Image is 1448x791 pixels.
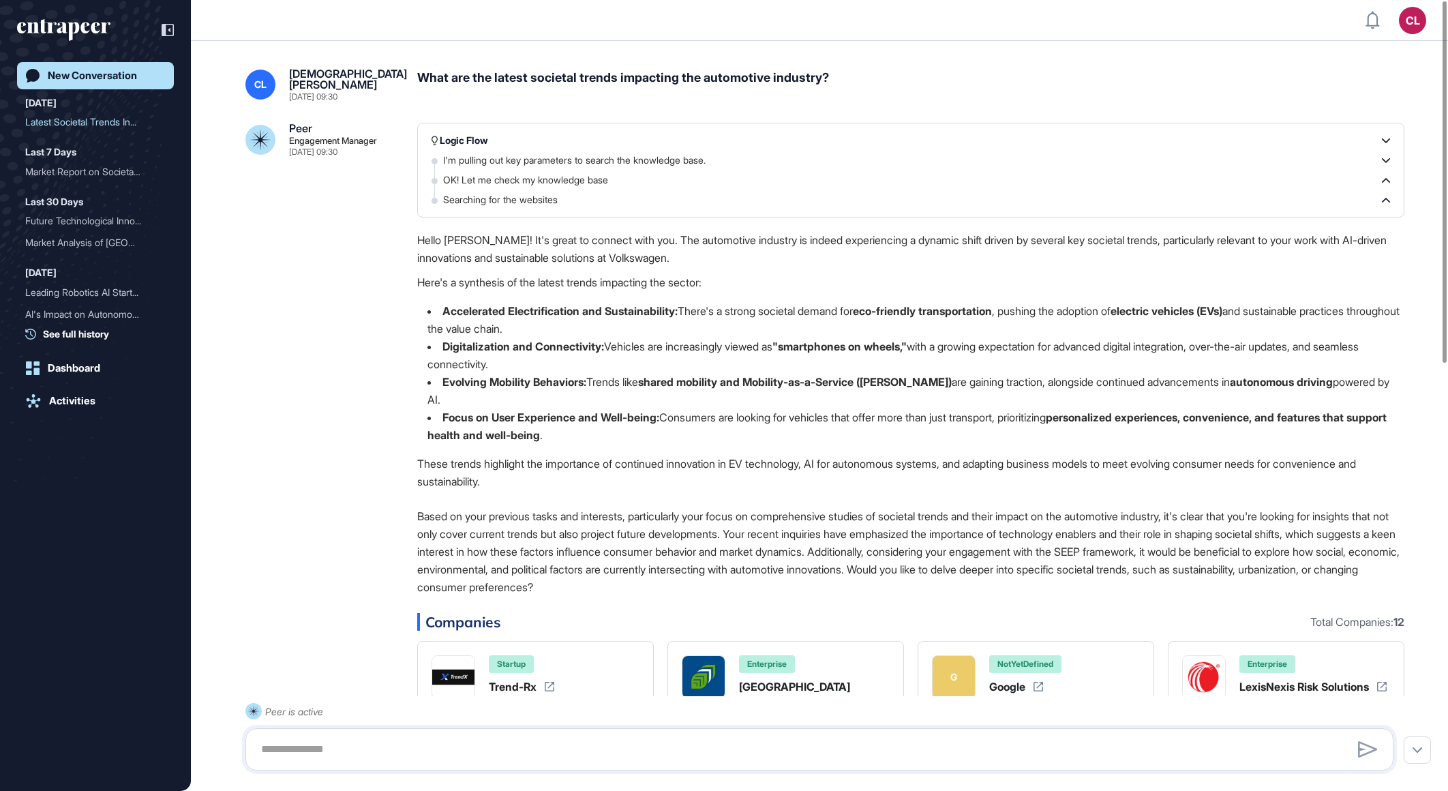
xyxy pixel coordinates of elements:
div: Total Companies: [1310,616,1404,627]
p: These trends highlight the importance of continued innovation in EV technology, AI for autonomous... [417,455,1404,490]
div: Market Analysis of [GEOGRAPHIC_DATA]'... [25,232,155,254]
div: Peer is active [265,703,323,720]
div: [DATE] 09:30 [289,93,337,101]
div: [GEOGRAPHIC_DATA] [739,681,850,692]
b: 12 [1393,615,1404,629]
p: I'm pulling out key parameters to search the knowledge base. [443,153,719,167]
div: Activities [49,395,95,407]
div: AI's Impact on Autonomous Driving in the Automotive Industry [25,303,166,325]
div: entrapeer-logo [17,19,110,41]
div: Market Report on Societal Trends [25,161,166,183]
div: What are the latest societal trends impacting the automotive industry? [417,68,1404,101]
div: Last 7 Days [25,144,76,160]
li: Consumers are looking for vehicles that offer more than just transport, prioritizing . [417,408,1404,444]
div: Engagement Manager [289,136,377,145]
p: Hello [PERSON_NAME]! It's great to connect with you. The automotive industry is indeed experienci... [417,231,1404,267]
strong: electric vehicles (EVs) [1111,304,1222,318]
div: Future Technological Innovations in the Automotive Industry by 2035 [25,210,166,232]
div: Leading Robotics AI Startups in the USA [25,282,166,303]
div: Trend-Rx [489,681,537,692]
strong: Focus on User Experience and Well-being: [442,411,659,424]
strong: shared mobility and Mobility-as-a-Service ([PERSON_NAME]) [638,375,952,389]
a: Activities [17,387,174,415]
img: Trend-Rx-logo [432,656,474,698]
li: Trends like are gaining traction, alongside continued advancements in powered by AI. [417,373,1404,408]
div: Market Analysis of Japan's Automotive Industry and Related Technologies: Trends, Key Players, and... [25,232,166,254]
span: CL [254,79,267,90]
div: Peer [289,123,312,134]
div: NotYetDefined [989,655,1061,673]
a: Dashboard [17,355,174,382]
span: See full history [43,327,109,341]
li: There's a strong societal demand for , pushing the adoption of and sustainable practices througho... [417,302,1404,338]
div: Leading Robotics AI Start... [25,282,155,303]
div: AI's Impact on Autonomous... [25,303,155,325]
p: Searching for the websites [443,193,571,207]
div: Companies [417,613,1404,631]
div: Enterprise [1239,655,1295,673]
p: OK! Let me check my knowledge base [443,173,622,187]
div: New Conversation [48,70,137,82]
div: Last 30 Days [25,194,83,210]
div: Startup [489,655,534,673]
li: Vehicles are increasingly viewed as with a growing expectation for advanced digital integration, ... [417,338,1404,373]
strong: autonomous driving [1230,375,1333,389]
div: Latest Societal Trends Influencing the Automotive Industry [25,111,166,133]
p: Based on your previous tasks and interests, particularly your focus on comprehensive studies of s... [417,507,1404,596]
p: Here's a synthesis of the latest trends impacting the sector: [417,273,1404,291]
div: [DEMOGRAPHIC_DATA][PERSON_NAME] [289,68,407,90]
div: Market Report on Societal... [25,161,155,183]
strong: eco-friendly transportation [853,304,992,318]
strong: Digitalization and Connectivity: [442,340,604,353]
div: Google [989,681,1025,692]
div: [DATE] [25,95,57,111]
a: See full history [25,327,174,341]
div: [DATE] [25,265,57,281]
strong: "smartphones on wheels," [772,340,907,353]
div: LexisNexis Risk Solutions [1239,681,1369,692]
div: Future Technological Inno... [25,210,155,232]
img: Georgian College-logo [682,656,725,698]
img: LexisNexis Risk Solutions-logo [1183,656,1225,698]
div: Logic Flow [432,134,488,147]
div: Enterprise [739,655,795,673]
a: New Conversation [17,62,174,89]
strong: Evolving Mobility Behaviors: [442,375,586,389]
div: [DATE] 09:30 [289,148,337,156]
div: G [950,668,957,686]
button: CL [1399,7,1426,34]
strong: Accelerated Electrification and Sustainability: [442,304,678,318]
div: Dashboard [48,362,100,374]
div: Latest Societal Trends In... [25,111,155,133]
